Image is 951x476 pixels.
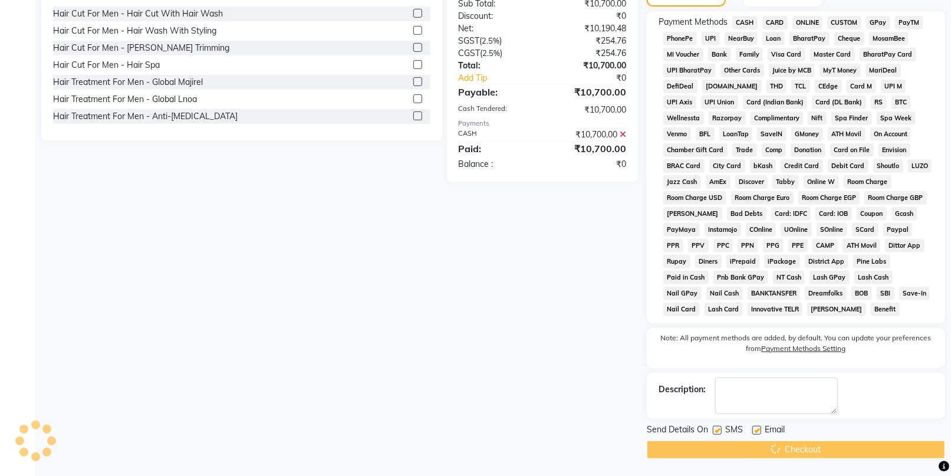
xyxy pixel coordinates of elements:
[696,127,715,141] span: BFL
[885,239,924,252] span: Dittor App
[450,85,542,99] div: Payable:
[542,142,635,156] div: ₹10,700.00
[788,239,808,252] span: PPE
[852,223,878,237] span: SCard
[773,271,805,284] span: NT Cash
[847,80,876,93] span: Card M
[789,32,830,45] span: BharatPay
[542,35,635,47] div: ₹254.76
[709,111,746,125] span: Razorpay
[483,48,501,58] span: 2.5%
[792,16,823,29] span: ONLINE
[542,85,635,99] div: ₹10,700.00
[663,143,728,157] span: Chamber Gift Card
[807,303,866,316] span: [PERSON_NAME]
[663,287,702,300] span: Nail GPay
[701,96,738,109] span: UPI Union
[853,255,890,268] span: Pine Labs
[891,207,917,221] span: Gcash
[732,16,758,29] span: CASH
[459,119,626,129] div: Payments
[663,96,696,109] span: UPI Axis
[817,223,847,237] span: SOnline
[542,129,635,141] div: ₹10,700.00
[663,32,697,45] span: PhonePe
[763,239,784,252] span: PPG
[743,96,808,109] span: Card (Indian Bank)
[908,159,932,173] span: LUZO
[450,35,542,47] div: ( )
[805,255,848,268] span: District App
[663,255,690,268] span: Rupay
[53,93,197,106] div: Hair Treatment For Men - Global Lnoa
[450,72,558,84] a: Add Tip
[815,80,842,93] span: CEdge
[844,175,891,189] span: Room Charge
[762,16,788,29] span: CARD
[881,80,906,93] span: UPI M
[871,96,887,109] span: RS
[663,80,697,93] span: DefiDeal
[53,59,160,71] div: Hair Cut For Men - Hair Spa
[781,223,812,237] span: UOnline
[866,64,901,77] span: MariDeal
[877,287,894,300] span: SBI
[705,303,743,316] span: Lash Card
[450,60,542,72] div: Total:
[702,80,762,93] span: [DOMAIN_NAME]
[851,287,872,300] span: BOB
[791,80,810,93] span: TCL
[53,110,238,123] div: Hair Treatment For Men - Anti-[MEDICAL_DATA]
[748,303,803,316] span: Innovative TELR
[459,48,481,58] span: CGST
[647,424,708,438] span: Send Details On
[748,287,801,300] span: BANKTANSFER
[735,175,768,189] span: Discover
[878,143,910,157] span: Envision
[450,22,542,35] div: Net:
[871,303,900,316] span: Benefit
[542,22,635,35] div: ₹10,190.48
[663,303,700,316] span: Nail Card
[808,111,827,125] span: Nift
[798,191,860,205] span: Room Charge EGP
[766,80,787,93] span: THD
[482,36,500,45] span: 2.5%
[772,175,799,189] span: Tabby
[771,207,811,221] span: Card: IDFC
[731,191,794,205] span: Room Charge Euro
[877,111,916,125] span: Spa Week
[720,64,764,77] span: Other Cards
[459,35,480,46] span: SGST
[751,111,804,125] span: Complimentary
[663,207,722,221] span: [PERSON_NAME]
[843,239,880,252] span: ATH Movil
[768,48,805,61] span: Visa Card
[726,255,760,268] span: iPrepaid
[708,48,731,61] span: Bank
[812,239,838,252] span: CAMP
[705,223,741,237] span: Instamojo
[769,64,815,77] span: Juice by MCB
[812,96,866,109] span: Card (DL Bank)
[713,239,733,252] span: PPC
[663,48,703,61] span: MI Voucher
[765,424,785,438] span: Email
[706,287,743,300] span: Nail Cash
[866,16,890,29] span: GPay
[727,207,766,221] span: Bad Debts
[895,16,923,29] span: PayTM
[542,60,635,72] div: ₹10,700.00
[53,8,223,20] div: Hair Cut For Men - Hair Cut With Hair Wash
[883,223,913,237] span: Paypal
[663,223,700,237] span: PayMaya
[746,223,776,237] span: COnline
[809,271,850,284] span: Lash GPay
[762,32,785,45] span: Loan
[542,47,635,60] div: ₹254.76
[869,32,909,45] span: MosamBee
[53,42,229,54] div: Hair Cut For Men - [PERSON_NAME] Trimming
[663,175,701,189] span: Jazz Cash
[764,255,800,268] span: iPackage
[791,143,825,157] span: Donation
